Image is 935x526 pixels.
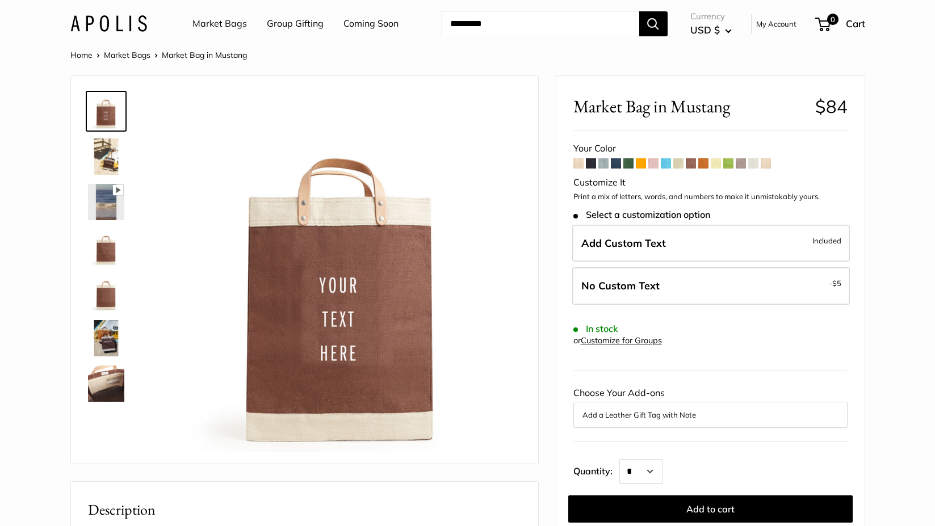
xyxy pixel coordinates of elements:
[832,279,841,288] span: $5
[88,93,124,129] img: Market Bag in Mustang
[581,279,660,292] span: No Custom Text
[70,50,93,60] a: Home
[86,318,127,359] a: Market Bag in Mustang
[104,50,150,60] a: Market Bags
[573,96,807,117] span: Market Bag in Mustang
[573,140,848,157] div: Your Color
[573,174,848,191] div: Customize It
[572,225,850,262] label: Add Custom Text
[582,408,838,422] button: Add a Leather Gift Tag with Note
[573,456,619,484] label: Quantity:
[86,227,127,268] a: description_Seal of authenticity printed on the backside of every bag.
[70,48,247,62] nav: Breadcrumb
[88,499,521,521] h2: Description
[70,15,147,32] img: Apolis
[86,136,127,177] a: Market Bag in Mustang
[815,95,848,117] span: $84
[690,21,732,39] button: USD $
[573,385,848,428] div: Choose Your Add-ons
[690,9,732,24] span: Currency
[88,184,124,220] img: Market Bag in Mustang
[756,17,796,31] a: My Account
[846,18,865,30] span: Cart
[829,276,841,290] span: -
[573,333,662,348] div: or
[267,15,324,32] a: Group Gifting
[816,15,865,33] a: 0 Cart
[581,335,662,346] a: Customize for Groups
[343,15,399,32] a: Coming Soon
[573,323,618,334] span: In stock
[162,50,247,60] span: Market Bag in Mustang
[827,14,838,25] span: 0
[441,11,639,36] input: Search...
[88,229,124,266] img: description_Seal of authenticity printed on the backside of every bag.
[581,237,666,250] span: Add Custom Text
[86,363,127,404] a: Market Bag in Mustang
[568,495,853,523] button: Add to cart
[690,24,720,36] span: USD $
[192,15,247,32] a: Market Bags
[162,93,521,452] img: Market Bag in Mustang
[88,365,124,402] img: Market Bag in Mustang
[572,267,850,305] label: Leave Blank
[86,182,127,222] a: Market Bag in Mustang
[573,191,848,203] p: Print a mix of letters, words, and numbers to make it unmistakably yours.
[639,11,668,36] button: Search
[573,209,710,220] span: Select a customization option
[86,272,127,313] a: Market Bag in Mustang
[88,138,124,175] img: Market Bag in Mustang
[88,275,124,311] img: Market Bag in Mustang
[812,234,841,247] span: Included
[88,320,124,356] img: Market Bag in Mustang
[86,91,127,132] a: Market Bag in Mustang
